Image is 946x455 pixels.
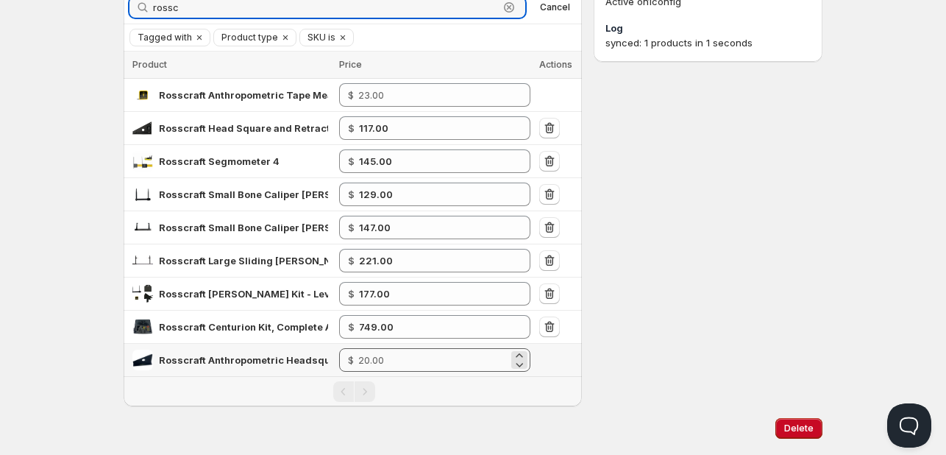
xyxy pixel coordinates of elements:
[348,255,355,267] strong: $
[359,216,508,239] input: 199.00
[887,403,931,448] iframe: Help Scout Beacon - Open
[221,32,278,43] span: Product type
[159,353,328,367] div: Rosscraft Anthropometric Headsquare - Collapsible
[339,59,362,70] span: Price
[775,418,822,439] button: Delete
[348,222,355,233] strong: $
[159,154,280,169] div: Rosscraft Segmometer 4
[214,29,278,46] button: Product type
[348,354,354,366] span: $
[159,354,410,366] span: Rosscraft Anthropometric Headsquare - Collapsible
[335,29,350,46] button: Clear
[159,187,328,202] div: Rosscraft Small Bone Caliper Tommy 3
[192,29,207,46] button: Clear
[359,315,508,339] input: 995.00
[159,253,328,268] div: Rosscraft Large Sliding Caliper Campbell 20
[159,222,396,233] span: Rosscraft Small Bone Caliper [PERSON_NAME] 10
[540,1,570,13] span: Cancel
[159,255,371,267] span: Rosscraft Large Sliding [PERSON_NAME] 20
[348,155,355,167] strong: $
[159,89,355,101] span: Rosscraft Anthropometric Tape Measure
[348,188,355,200] strong: $
[159,88,328,102] div: Rosscraft Anthropometric Tape Measure
[359,116,508,140] input: 149.00
[348,288,355,300] strong: $
[159,320,328,334] div: Rosscraft Centurion Kit, Complete Anthropometry Kit
[784,423,814,434] span: Delete
[130,29,192,46] button: Tagged with
[348,89,354,101] span: $
[307,32,335,43] span: SKU is
[159,220,328,235] div: Rosscraft Small Bone Caliper Campbell 10
[124,376,582,406] nav: Pagination
[159,122,377,134] span: Rosscraft Head Square and Retractable Tape
[605,35,811,50] div: synced: 1 products in 1 seconds
[348,122,355,134] strong: $
[159,288,346,300] span: Rosscraft [PERSON_NAME] Kit - Level 1
[359,149,508,173] input: 195.00
[159,155,280,167] span: Rosscraft Segmometer 4
[132,59,167,70] span: Product
[138,32,192,43] span: Tagged with
[539,59,572,70] span: Actions
[159,188,391,200] span: Rosscraft Small Bone Caliper [PERSON_NAME] 3
[359,183,508,206] input: 180.00
[300,29,335,46] button: SKU is
[159,321,413,333] span: Rosscraft Centurion Kit, Complete Anthropometry Kit
[159,286,328,301] div: Rosscraft Tom Anthropometry Kit - Level 1
[358,348,508,372] input: 20.00
[605,21,811,35] h3: Log
[159,121,328,135] div: Rosscraft Head Square and Retractable Tape
[358,83,508,107] input: 23.00
[359,282,508,306] input: 240.00
[359,249,508,272] input: 299.00
[278,29,293,46] button: Clear
[348,321,355,333] strong: $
